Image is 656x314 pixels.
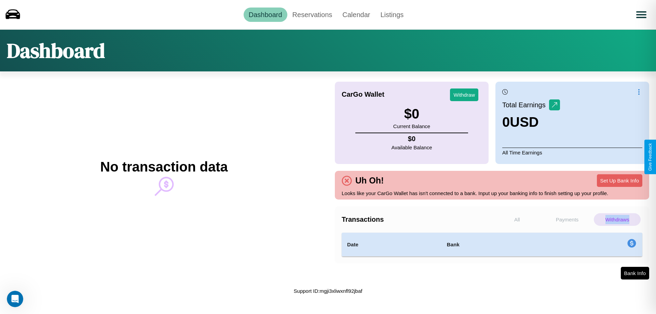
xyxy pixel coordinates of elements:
[393,106,430,122] h3: $ 0
[447,241,542,249] h4: Bank
[7,291,23,307] iframe: Intercom live chat
[494,213,541,226] p: All
[375,8,409,22] a: Listings
[244,8,287,22] a: Dashboard
[342,216,492,223] h4: Transactions
[648,143,653,171] div: Give Feedback
[392,135,432,143] h4: $ 0
[502,114,560,130] h3: 0 USD
[594,213,641,226] p: Withdraws
[7,37,105,65] h1: Dashboard
[544,213,591,226] p: Payments
[597,174,642,187] button: Set Up Bank Info
[287,8,338,22] a: Reservations
[342,91,384,98] h4: CarGo Wallet
[393,122,430,131] p: Current Balance
[294,286,363,296] p: Support ID: mgji3xliwxnfl92jbaf
[342,189,642,198] p: Looks like your CarGo Wallet has isn't connected to a bank. Input up your banking info to finish ...
[347,241,436,249] h4: Date
[450,88,478,101] button: Withdraw
[100,159,228,175] h2: No transaction data
[502,99,549,111] p: Total Earnings
[352,176,387,186] h4: Uh Oh!
[342,233,642,257] table: simple table
[392,143,432,152] p: Available Balance
[502,148,642,157] p: All Time Earnings
[337,8,375,22] a: Calendar
[632,5,651,24] button: Open menu
[621,267,649,279] button: Bank Info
